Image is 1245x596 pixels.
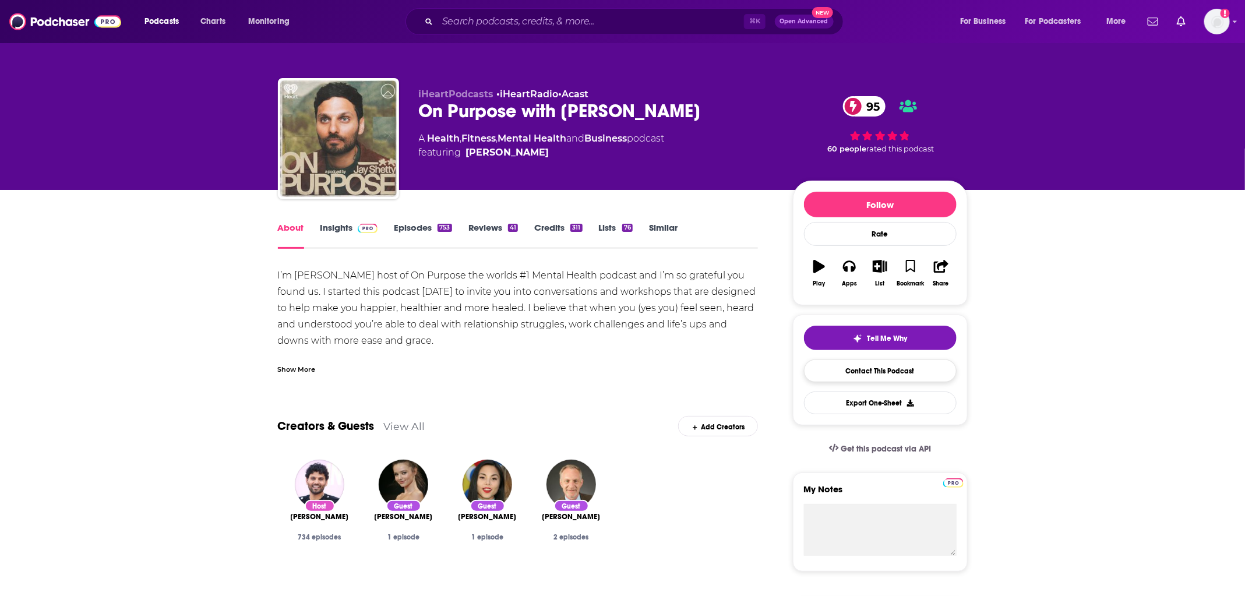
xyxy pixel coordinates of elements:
[419,146,665,160] span: featuring
[775,15,834,29] button: Open AdvancedNew
[622,224,633,232] div: 76
[466,146,549,160] a: Jay Shetty
[542,512,601,521] a: Robert Waldinger
[813,280,825,287] div: Play
[853,334,862,343] img: tell me why sparkle
[804,222,957,246] div: Rate
[375,512,433,521] span: [PERSON_NAME]
[497,89,559,100] span: •
[468,222,518,249] a: Reviews41
[1098,12,1141,31] button: open menu
[498,133,567,144] a: Mental Health
[834,252,865,294] button: Apps
[278,419,375,433] a: Creators & Guests
[428,133,460,144] a: Health
[744,14,766,29] span: ⌘ K
[804,359,957,382] a: Contact This Podcast
[379,460,428,509] img: Miranda Kerr
[867,144,934,153] span: rated this podcast
[1221,9,1230,18] svg: Add a profile image
[804,192,957,217] button: Follow
[812,7,833,18] span: New
[358,224,378,233] img: Podchaser Pro
[952,12,1021,31] button: open menu
[855,96,886,117] span: 95
[570,224,582,232] div: 311
[193,12,232,31] a: Charts
[867,334,907,343] span: Tell Me Why
[1172,12,1190,31] a: Show notifications dropdown
[375,512,433,521] a: Miranda Kerr
[438,12,744,31] input: Search podcasts, credits, & more...
[842,280,857,287] div: Apps
[546,460,596,509] img: Robert Waldinger
[897,280,924,287] div: Bookmark
[278,222,304,249] a: About
[876,280,885,287] div: List
[841,444,931,454] span: Get this podcast via API
[960,13,1006,30] span: For Business
[828,144,867,153] span: 60 people
[933,280,949,287] div: Share
[843,96,886,117] a: 95
[649,222,678,249] a: Similar
[559,89,589,100] span: •
[926,252,956,294] button: Share
[562,89,589,100] a: Acast
[384,420,425,432] a: View All
[295,460,344,509] img: Jay Shetty
[459,512,517,521] a: Anna Akana
[1204,9,1230,34] img: User Profile
[804,484,957,504] label: My Notes
[943,477,964,488] a: Pro website
[678,416,758,436] div: Add Creators
[804,252,834,294] button: Play
[305,500,335,512] div: Host
[386,500,421,512] div: Guest
[291,512,349,521] span: [PERSON_NAME]
[585,133,627,144] a: Business
[463,460,512,509] img: Anna Akana
[539,533,604,541] div: 2 episodes
[371,533,436,541] div: 1 episode
[1204,9,1230,34] button: Show profile menu
[1025,13,1081,30] span: For Podcasters
[278,267,759,447] div: I’m [PERSON_NAME] host of On Purpose the worlds #1 Mental Health podcast and I’m so grateful you ...
[459,512,517,521] span: [PERSON_NAME]
[144,13,179,30] span: Podcasts
[320,222,378,249] a: InsightsPodchaser Pro
[554,500,589,512] div: Guest
[820,435,941,463] a: Get this podcast via API
[1106,13,1126,30] span: More
[780,19,828,24] span: Open Advanced
[1204,9,1230,34] span: Logged in as ehladik
[865,252,895,294] button: List
[793,89,968,161] div: 95 60 peoplerated this podcast
[417,8,855,35] div: Search podcasts, credits, & more...
[248,13,290,30] span: Monitoring
[455,533,520,541] div: 1 episode
[943,478,964,488] img: Podchaser Pro
[291,512,349,521] a: Jay Shetty
[508,224,518,232] div: 41
[500,89,559,100] a: iHeartRadio
[895,252,926,294] button: Bookmark
[1143,12,1163,31] a: Show notifications dropdown
[804,392,957,414] button: Export One-Sheet
[280,80,397,197] img: On Purpose with Jay Shetty
[567,133,585,144] span: and
[419,89,494,100] span: iHeartPodcasts
[287,533,352,541] div: 734 episodes
[438,224,452,232] div: 753
[804,326,957,350] button: tell me why sparkleTell Me Why
[419,132,665,160] div: A podcast
[542,512,601,521] span: [PERSON_NAME]
[9,10,121,33] img: Podchaser - Follow, Share and Rate Podcasts
[599,222,633,249] a: Lists76
[1018,12,1098,31] button: open menu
